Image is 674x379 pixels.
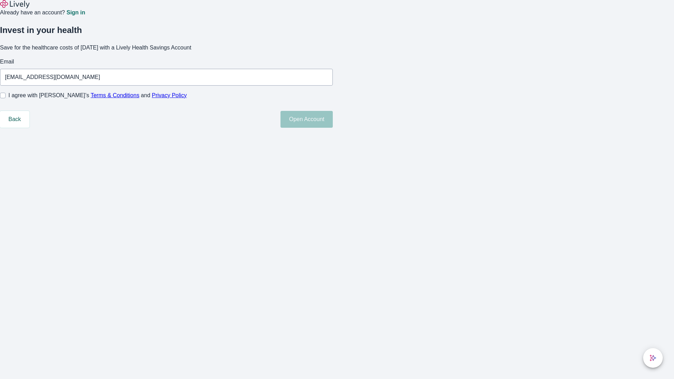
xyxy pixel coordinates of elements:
svg: Lively AI Assistant [649,354,656,361]
a: Sign in [66,10,85,15]
span: I agree with [PERSON_NAME]’s and [8,91,187,100]
button: chat [643,348,663,368]
a: Terms & Conditions [91,92,139,98]
a: Privacy Policy [152,92,187,98]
